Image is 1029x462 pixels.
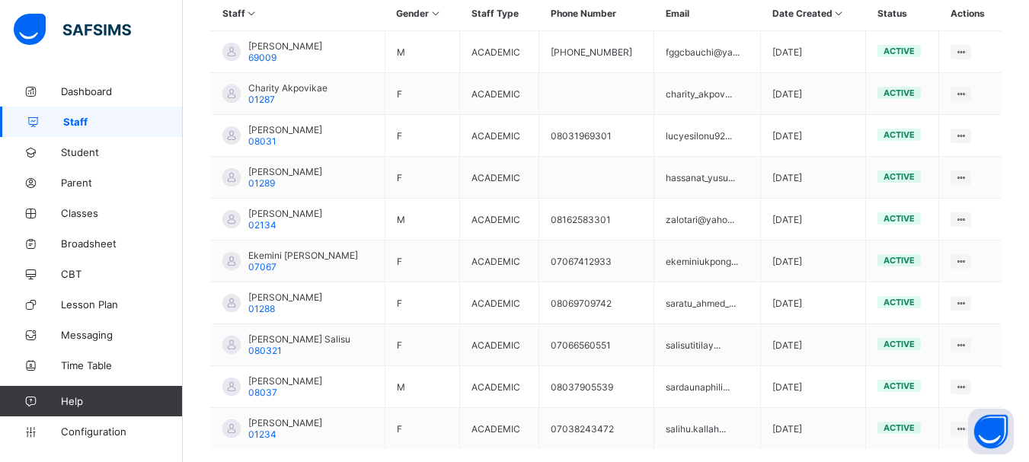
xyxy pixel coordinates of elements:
[884,255,915,266] span: active
[61,425,182,438] span: Configuration
[539,282,654,324] td: 08069709742
[385,324,459,366] td: F
[14,14,131,46] img: safsims
[539,31,654,73] td: [PHONE_NUMBER]
[884,213,915,224] span: active
[654,324,761,366] td: salisutitilay...
[884,129,915,140] span: active
[884,381,915,391] span: active
[248,52,276,63] span: 69009
[61,146,183,158] span: Student
[61,268,183,280] span: CBT
[61,298,183,311] span: Lesson Plan
[539,366,654,408] td: 08037905539
[248,177,275,189] span: 01289
[248,387,277,398] span: 08037
[248,94,275,105] span: 01287
[884,46,915,56] span: active
[248,82,328,94] span: Charity Akpovikae
[61,359,183,371] span: Time Table
[460,157,539,199] td: ACADEMIC
[539,324,654,366] td: 07066560551
[761,115,866,157] td: [DATE]
[654,241,761,282] td: ekeminiukpong...
[248,219,276,231] span: 02134
[654,73,761,115] td: charity_akpov...
[248,345,282,356] span: 080321
[654,408,761,450] td: salihu.kallah...
[884,297,915,307] span: active
[248,292,322,303] span: [PERSON_NAME]
[248,303,275,314] span: 01288
[61,85,183,97] span: Dashboard
[460,408,539,450] td: ACADEMIC
[248,375,322,387] span: [PERSON_NAME]
[654,282,761,324] td: saratu_ahmed_...
[385,115,459,157] td: F
[61,177,183,189] span: Parent
[761,282,866,324] td: [DATE]
[654,366,761,408] td: sardaunaphili...
[761,408,866,450] td: [DATE]
[539,199,654,241] td: 08162583301
[385,366,459,408] td: M
[248,40,322,52] span: [PERSON_NAME]
[248,417,322,429] span: [PERSON_NAME]
[460,366,539,408] td: ACADEMIC
[460,31,539,73] td: ACADEMIC
[385,408,459,450] td: F
[884,422,915,433] span: active
[248,261,276,272] span: 07067
[248,429,276,440] span: 01234
[654,115,761,157] td: lucyesilonu92...
[654,31,761,73] td: fggcbauchi@ya...
[884,171,915,182] span: active
[832,8,845,19] i: Sort in Ascending Order
[429,8,442,19] i: Sort in Ascending Order
[248,250,358,261] span: Ekemini [PERSON_NAME]
[385,282,459,324] td: F
[248,135,276,147] span: 08031
[248,208,322,219] span: [PERSON_NAME]
[761,31,866,73] td: [DATE]
[61,395,182,407] span: Help
[460,199,539,241] td: ACADEMIC
[245,8,258,19] i: Sort in Ascending Order
[761,324,866,366] td: [DATE]
[385,241,459,282] td: F
[385,73,459,115] td: F
[968,409,1014,454] button: Open asap
[460,73,539,115] td: ACADEMIC
[654,157,761,199] td: hassanat_yusu...
[539,241,654,282] td: 07067412933
[61,207,183,219] span: Classes
[539,408,654,450] td: 07038243472
[761,73,866,115] td: [DATE]
[761,241,866,282] td: [DATE]
[460,282,539,324] td: ACADEMIC
[884,339,915,349] span: active
[248,333,350,345] span: [PERSON_NAME] Salisu
[761,366,866,408] td: [DATE]
[884,88,915,98] span: active
[248,166,322,177] span: [PERSON_NAME]
[460,241,539,282] td: ACADEMIC
[539,115,654,157] td: 08031969301
[63,116,183,128] span: Staff
[385,157,459,199] td: F
[654,199,761,241] td: zalotari@yaho...
[61,237,183,250] span: Broadsheet
[761,199,866,241] td: [DATE]
[460,115,539,157] td: ACADEMIC
[761,157,866,199] td: [DATE]
[61,329,183,341] span: Messaging
[385,31,459,73] td: M
[385,199,459,241] td: M
[248,124,322,135] span: [PERSON_NAME]
[460,324,539,366] td: ACADEMIC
